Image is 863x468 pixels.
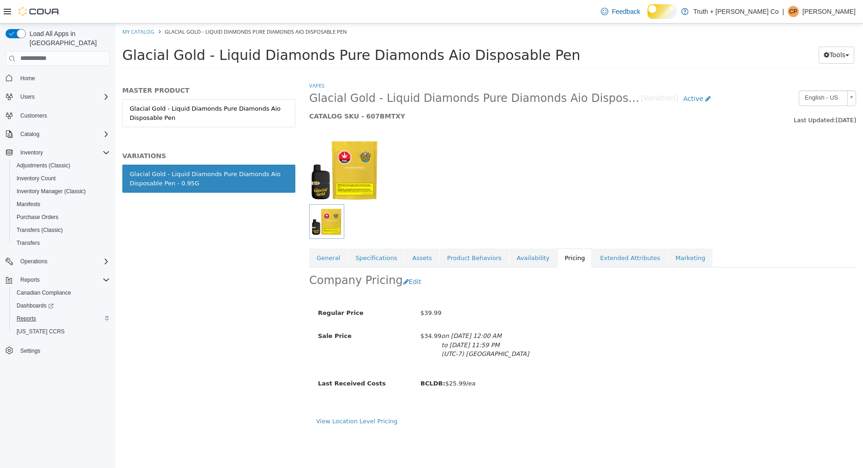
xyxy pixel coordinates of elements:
span: Canadian Compliance [17,289,71,296]
a: General [194,225,232,244]
span: English - US [684,67,728,82]
p: [PERSON_NAME] [803,6,856,17]
a: [US_STATE] CCRS [13,326,68,337]
button: Reports [9,312,114,325]
span: Load All Apps in [GEOGRAPHIC_DATA] [26,29,110,47]
a: Marketing [553,225,598,244]
button: Catalog [17,129,43,140]
span: Customers [17,110,110,121]
a: Product Behaviors [324,225,394,244]
span: Customers [20,112,47,119]
span: Glacial Gold - Liquid Diamonds Pure Diamonds Aio Disposable Pen [7,24,465,40]
em: on [DATE] 12:00 AM [326,309,386,316]
button: [US_STATE] CCRS [9,325,114,338]
span: Sale Price [203,309,236,316]
span: Glacial Gold - Liquid Diamonds Pure Diamonds Aio Disposable Pen - 0.95G [194,68,525,82]
a: Purchase Orders [13,212,62,223]
nav: Complex example [6,68,110,381]
span: $25.99/ea [305,356,360,363]
span: Transfers (Classic) [13,225,110,236]
span: Active [568,71,587,79]
a: Extended Attributes [477,225,552,244]
span: Users [17,91,110,102]
span: $34.99 [305,309,326,316]
a: Canadian Compliance [13,287,75,298]
span: Manifests [17,201,40,208]
em: to [DATE] 11:59 PM [326,318,384,325]
span: Transfers (Classic) [17,226,63,234]
a: Assets [289,225,324,244]
button: Inventory [2,146,114,159]
a: My Catalog [7,5,39,12]
a: Customers [17,110,51,121]
button: Home [2,71,114,85]
a: Settings [17,345,44,356]
span: Inventory Manager (Classic) [17,188,86,195]
button: Tools [703,23,739,40]
em: (UTC-7) [GEOGRAPHIC_DATA] [326,327,414,334]
a: Transfers [13,237,43,249]
button: Adjustments (Classic) [9,159,114,172]
span: Reports [17,315,36,322]
span: Inventory [20,149,43,156]
div: Glacial Gold - Liquid Diamonds Pure Diamonds Aio Disposable Pen - 0.95G [14,146,173,164]
button: Settings [2,344,114,357]
span: Manifests [13,199,110,210]
a: Adjustments (Classic) [13,160,74,171]
a: Pricing [442,225,477,244]
span: Last Received Costs [203,356,270,363]
a: Reports [13,313,40,324]
span: [DATE] [720,93,741,100]
span: Adjustments (Classic) [13,160,110,171]
button: Inventory [17,147,47,158]
a: Vapes [194,59,209,65]
button: Manifests [9,198,114,211]
span: [US_STATE] CCRS [17,328,65,335]
b: BCLDB: [305,356,330,363]
a: Dashboards [13,300,57,311]
a: View Location Level Pricing [201,394,282,401]
button: Operations [2,255,114,268]
span: Inventory Count [17,175,56,182]
button: Users [2,90,114,103]
button: Customers [2,109,114,122]
a: Glacial Gold - Liquid Diamonds Pure Diamonds Aio Disposable Pen [7,76,180,104]
p: Truth + [PERSON_NAME] Co [693,6,779,17]
span: Washington CCRS [13,326,110,337]
button: Transfers [9,237,114,249]
span: Inventory [17,147,110,158]
a: Specifications [233,225,289,244]
img: 150 [194,112,264,181]
span: Operations [17,256,110,267]
button: Reports [2,273,114,286]
button: Inventory Manager (Classic) [9,185,114,198]
span: Canadian Compliance [13,287,110,298]
a: Transfers (Classic) [13,225,66,236]
span: Inventory Count [13,173,110,184]
span: Dashboards [13,300,110,311]
button: Catalog [2,128,114,141]
h5: VARIATIONS [7,128,180,136]
span: Adjustments (Classic) [17,162,70,169]
button: Transfers (Classic) [9,224,114,237]
a: Feedback [597,2,644,21]
img: Cova [18,7,60,16]
input: Dark Mode [647,4,677,18]
span: Last Updated: [678,93,720,100]
span: Glacial Gold - Liquid Diamonds Pure Diamonds Aio Disposable Pen [49,5,231,12]
button: Operations [17,256,51,267]
a: Availability [394,225,442,244]
p: | [782,6,784,17]
h2: Company Pricing [194,250,288,264]
span: Home [17,72,110,84]
span: Home [20,75,35,82]
span: Catalog [17,129,110,140]
button: Edit [288,250,311,267]
span: CP [790,6,797,17]
a: Inventory Count [13,173,60,184]
span: Purchase Orders [17,213,59,221]
span: Settings [17,344,110,356]
a: Dashboards [9,299,114,312]
span: Inventory Manager (Classic) [13,186,110,197]
span: Operations [20,258,48,265]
